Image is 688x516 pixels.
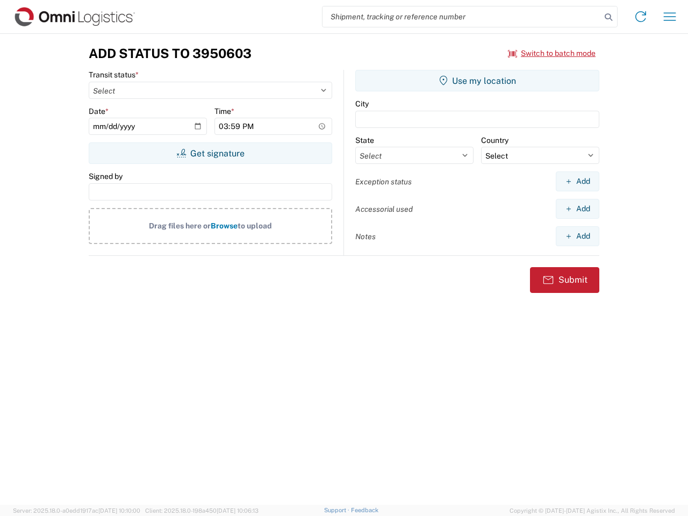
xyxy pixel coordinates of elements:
[556,226,599,246] button: Add
[89,171,123,181] label: Signed by
[214,106,234,116] label: Time
[355,135,374,145] label: State
[98,507,140,514] span: [DATE] 10:10:00
[324,507,351,513] a: Support
[217,507,259,514] span: [DATE] 10:06:13
[481,135,508,145] label: Country
[89,106,109,116] label: Date
[211,221,238,230] span: Browse
[556,171,599,191] button: Add
[355,70,599,91] button: Use my location
[322,6,601,27] input: Shipment, tracking or reference number
[238,221,272,230] span: to upload
[510,506,675,515] span: Copyright © [DATE]-[DATE] Agistix Inc., All Rights Reserved
[355,232,376,241] label: Notes
[530,267,599,293] button: Submit
[13,507,140,514] span: Server: 2025.18.0-a0edd1917ac
[355,99,369,109] label: City
[89,46,252,61] h3: Add Status to 3950603
[149,221,211,230] span: Drag files here or
[355,177,412,187] label: Exception status
[556,199,599,219] button: Add
[508,45,596,62] button: Switch to batch mode
[89,142,332,164] button: Get signature
[355,204,413,214] label: Accessorial used
[145,507,259,514] span: Client: 2025.18.0-198a450
[351,507,378,513] a: Feedback
[89,70,139,80] label: Transit status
